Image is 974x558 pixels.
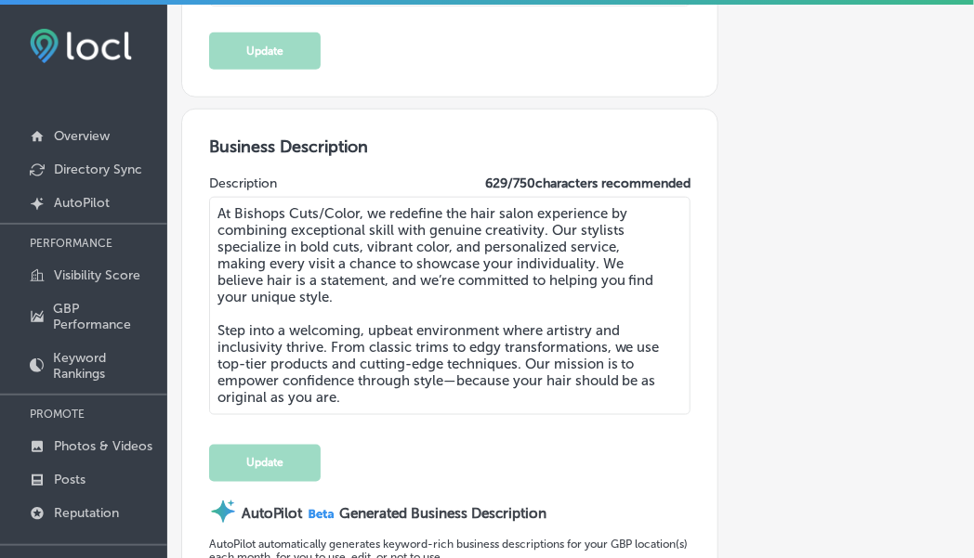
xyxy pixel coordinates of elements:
[54,301,158,332] p: GBP Performance
[54,162,142,177] p: Directory Sync
[485,175,691,191] label: 629 / 750 characters recommended
[303,506,340,522] img: Beta
[242,506,547,523] strong: AutoPilot Generated Business Description
[209,197,691,415] textarea: At Bishops Cuts/Color, we redefine the hair salon experience by combining exceptional skill with ...
[53,350,158,382] p: Keyword Rankings
[209,445,321,482] button: Update
[30,29,132,63] img: fda3e92497d09a02dc62c9cd864e3231.png
[209,498,237,526] img: autopilot-icon
[209,175,277,191] label: Description
[54,195,110,211] p: AutoPilot
[209,136,691,157] h3: Business Description
[54,267,140,283] p: Visibility Score
[209,32,321,70] button: Update
[54,128,110,144] p: Overview
[54,438,152,454] p: Photos & Videos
